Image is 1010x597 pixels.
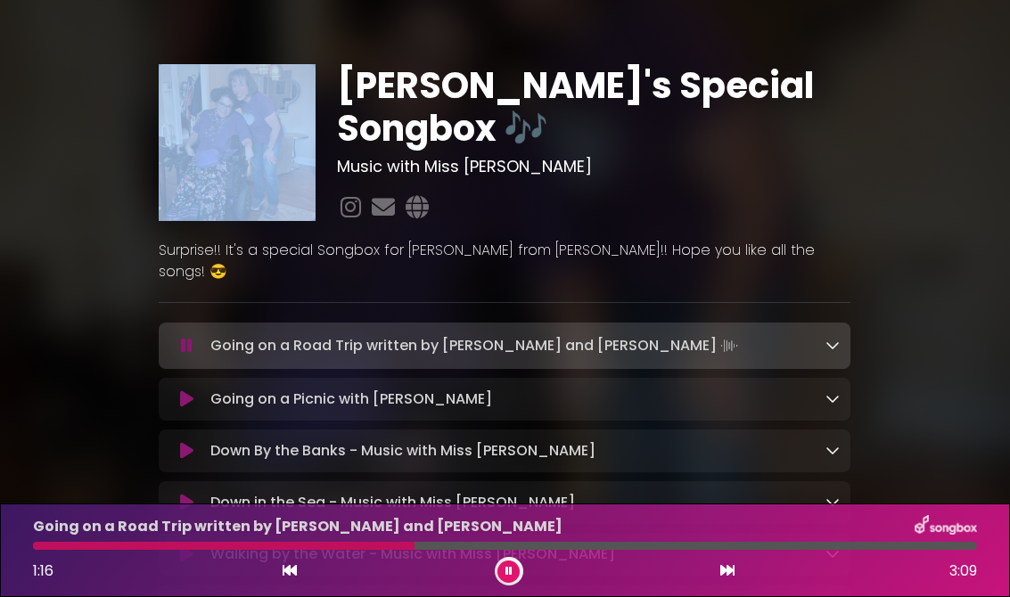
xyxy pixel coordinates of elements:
p: Surprise!! It's a special Songbox for [PERSON_NAME] from [PERSON_NAME]!! Hope you like all the so... [159,240,850,282]
p: Down in the Sea - Music with Miss [PERSON_NAME] [210,492,575,513]
img: waveform4.gif [717,333,742,358]
img: songbox-logo-white.png [915,515,977,538]
h1: [PERSON_NAME]'s Special Songbox 🎶 [337,64,850,150]
img: DpsALNU4Qse55zioNQQO [159,64,316,221]
span: 1:16 [33,560,53,581]
p: Going on a Road Trip written by [PERSON_NAME] and [PERSON_NAME] [210,333,742,358]
span: 3:09 [949,560,977,582]
p: Going on a Road Trip written by [PERSON_NAME] and [PERSON_NAME] [33,516,562,537]
p: Going on a Picnic with [PERSON_NAME] [210,388,492,410]
h3: Music with Miss [PERSON_NAME] [337,157,850,176]
p: Down By the Banks - Music with Miss [PERSON_NAME] [210,440,595,462]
